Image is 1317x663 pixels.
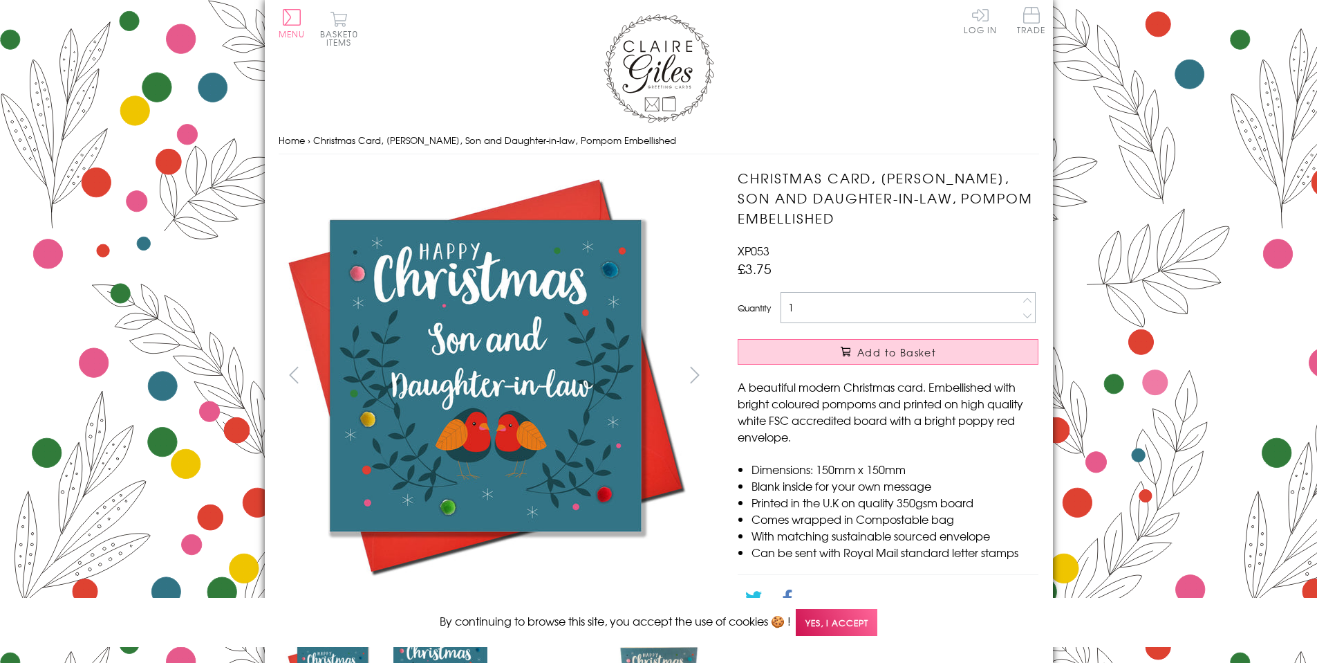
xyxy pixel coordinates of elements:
li: Can be sent with Royal Mail standard letter stamps [751,544,1038,561]
a: Trade [1017,7,1046,37]
p: A beautiful modern Christmas card. Embellished with bright coloured pompoms and printed on high q... [738,379,1038,445]
label: Quantity [738,302,771,314]
span: Menu [279,28,306,40]
img: Claire Giles Greetings Cards [604,14,714,123]
img: Christmas Card, Robins, Son and Daughter-in-law, Pompom Embellished [278,168,693,583]
span: £3.75 [738,259,772,278]
button: Basket0 items [320,11,358,46]
button: Menu [279,9,306,38]
nav: breadcrumbs [279,127,1039,155]
button: next [679,359,710,390]
span: Trade [1017,7,1046,34]
img: Christmas Card, Robins, Son and Daughter-in-law, Pompom Embellished [710,168,1125,583]
li: Blank inside for your own message [751,478,1038,494]
span: XP053 [738,242,769,259]
li: Dimensions: 150mm x 150mm [751,461,1038,478]
li: Printed in the U.K on quality 350gsm board [751,494,1038,511]
h1: Christmas Card, [PERSON_NAME], Son and Daughter-in-law, Pompom Embellished [738,168,1038,228]
button: Add to Basket [738,339,1038,365]
li: With matching sustainable sourced envelope [751,527,1038,544]
a: Log In [964,7,997,34]
span: Christmas Card, [PERSON_NAME], Son and Daughter-in-law, Pompom Embellished [313,134,676,147]
span: › [308,134,310,147]
li: Comes wrapped in Compostable bag [751,511,1038,527]
span: Yes, I accept [796,609,877,636]
span: 0 items [326,28,358,48]
button: prev [279,359,310,390]
a: Home [279,134,305,147]
span: Add to Basket [857,345,936,359]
